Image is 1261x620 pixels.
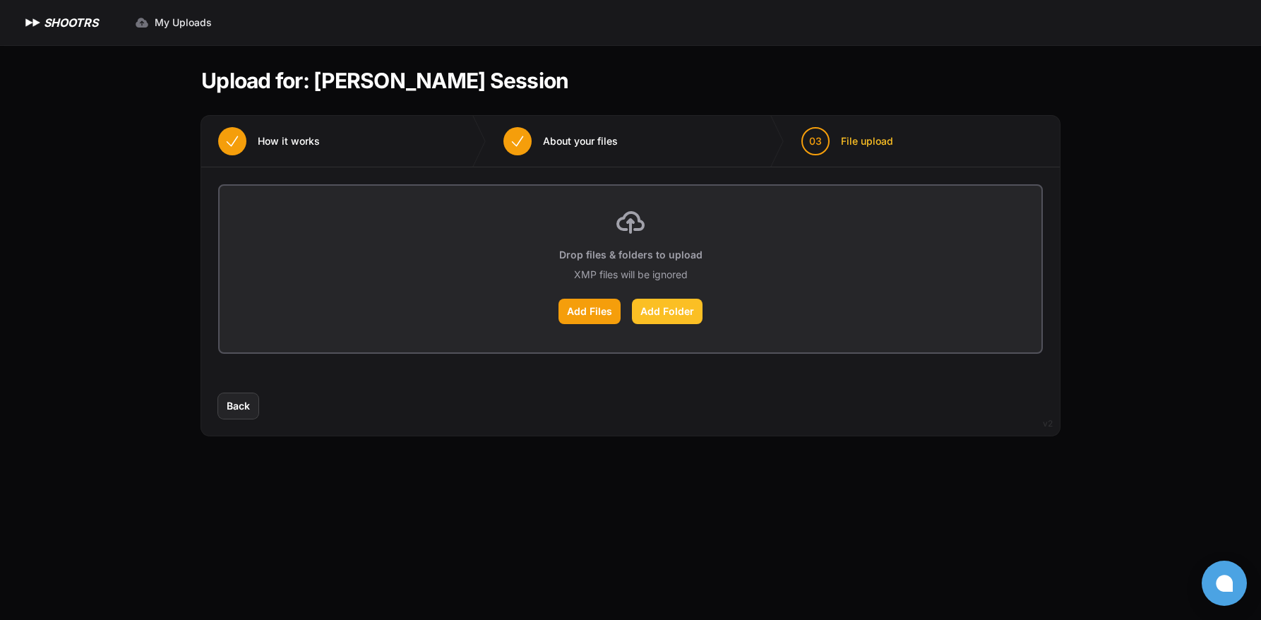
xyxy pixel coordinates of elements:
button: Open chat window [1202,561,1247,606]
span: My Uploads [155,16,212,30]
button: Back [218,393,258,419]
h1: Upload for: [PERSON_NAME] Session [201,68,568,93]
h1: SHOOTRS [44,14,98,31]
button: 03 File upload [784,116,910,167]
span: Back [227,399,250,413]
span: About your files [543,134,618,148]
span: 03 [809,134,822,148]
span: File upload [841,134,893,148]
p: XMP files will be ignored [574,268,688,282]
label: Add Files [558,299,621,324]
label: Add Folder [632,299,703,324]
div: v2 [1043,415,1053,432]
span: How it works [258,134,320,148]
p: Drop files & folders to upload [559,248,703,262]
img: SHOOTRS [23,14,44,31]
a: SHOOTRS SHOOTRS [23,14,98,31]
button: About your files [486,116,635,167]
button: How it works [201,116,337,167]
a: My Uploads [126,10,220,35]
